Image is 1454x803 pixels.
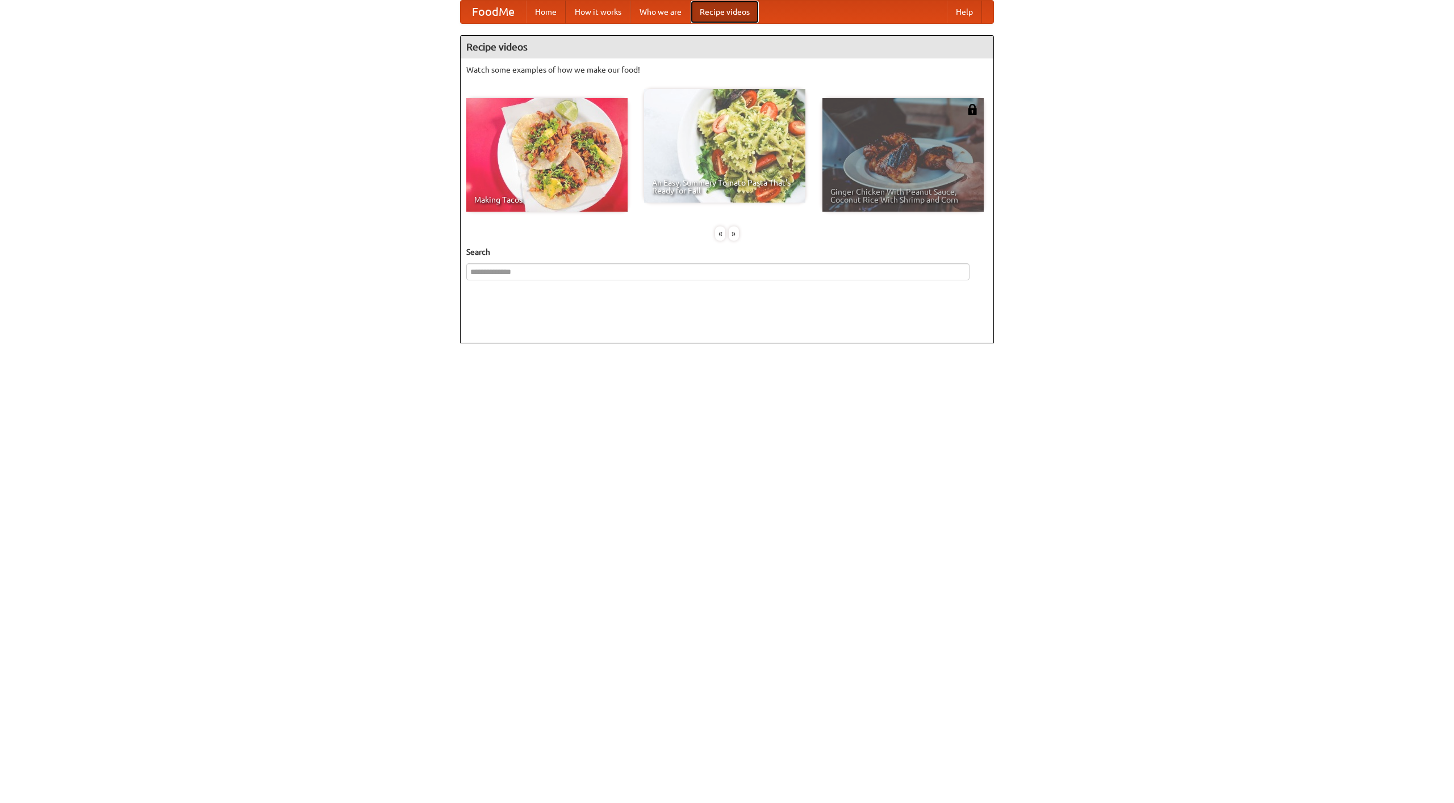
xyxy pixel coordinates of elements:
h5: Search [466,246,988,258]
a: Recipe videos [691,1,759,23]
a: Home [526,1,566,23]
span: An Easy, Summery Tomato Pasta That's Ready for Fall [652,179,797,195]
div: » [729,226,739,241]
p: Watch some examples of how we make our food! [466,64,988,75]
a: An Easy, Summery Tomato Pasta That's Ready for Fall [644,89,805,203]
a: Help [947,1,982,23]
h4: Recipe videos [461,36,993,58]
a: Who we are [630,1,691,23]
img: 483408.png [967,104,978,115]
div: « [715,226,725,241]
span: Making Tacos [474,196,620,204]
a: How it works [566,1,630,23]
a: Making Tacos [466,98,628,212]
a: FoodMe [461,1,526,23]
